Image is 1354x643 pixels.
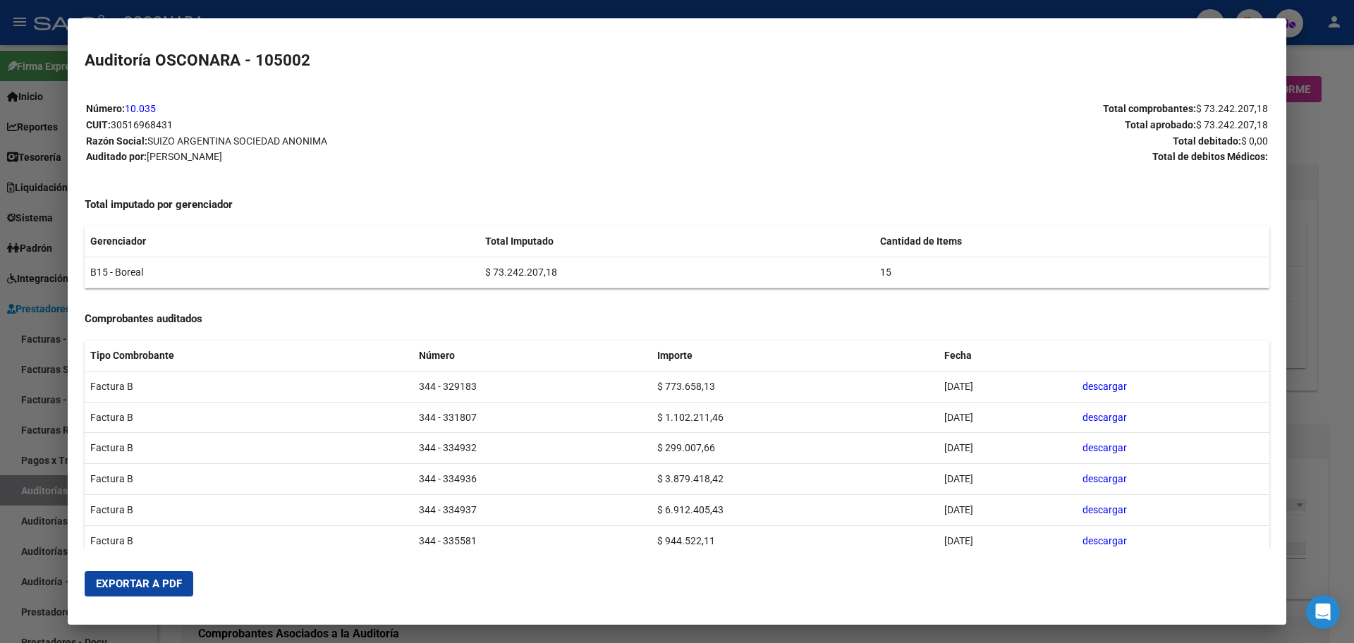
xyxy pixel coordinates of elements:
[413,525,652,556] td: 344 - 335581
[413,341,652,371] th: Número
[939,494,1078,525] td: [DATE]
[85,525,413,556] td: Factura B
[874,257,1269,288] td: 15
[652,525,939,556] td: $ 944.522,11
[678,101,1268,117] p: Total comprobantes:
[1082,535,1127,546] a: descargar
[96,577,182,590] span: Exportar a PDF
[874,226,1269,257] th: Cantidad de Items
[1082,442,1127,453] a: descargar
[939,464,1078,495] td: [DATE]
[480,257,874,288] td: $ 73.242.207,18
[413,494,652,525] td: 344 - 334937
[85,341,413,371] th: Tipo Combrobante
[85,402,413,433] td: Factura B
[652,402,939,433] td: $ 1.102.211,46
[1082,504,1127,515] a: descargar
[86,117,676,133] p: CUIT:
[85,371,413,402] td: Factura B
[652,494,939,525] td: $ 6.912.405,43
[85,494,413,525] td: Factura B
[111,119,173,130] span: 30516968431
[413,464,652,495] td: 344 - 334936
[86,149,676,165] p: Auditado por:
[86,133,676,149] p: Razón Social:
[85,433,413,464] td: Factura B
[147,135,327,147] span: SUIZO ARGENTINA SOCIEDAD ANONIMA
[85,464,413,495] td: Factura B
[85,49,1269,73] h2: Auditoría OSCONARA - 105002
[1082,412,1127,423] a: descargar
[652,464,939,495] td: $ 3.879.418,42
[480,226,874,257] th: Total Imputado
[939,402,1078,433] td: [DATE]
[652,371,939,402] td: $ 773.658,13
[85,226,480,257] th: Gerenciador
[85,311,1269,327] h4: Comprobantes auditados
[86,101,676,117] p: Número:
[1241,135,1268,147] span: $ 0,00
[678,149,1268,165] p: Total de debitos Médicos:
[1082,381,1127,392] a: descargar
[413,402,652,433] td: 344 - 331807
[413,371,652,402] td: 344 - 329183
[147,151,222,162] span: [PERSON_NAME]
[1306,595,1340,629] div: Open Intercom Messenger
[939,341,1078,371] th: Fecha
[1196,119,1268,130] span: $ 73.242.207,18
[85,571,193,596] button: Exportar a PDF
[1082,473,1127,484] a: descargar
[652,433,939,464] td: $ 299.007,66
[1196,103,1268,114] span: $ 73.242.207,18
[939,433,1078,464] td: [DATE]
[85,197,1269,213] h4: Total imputado por gerenciador
[413,433,652,464] td: 344 - 334932
[939,371,1078,402] td: [DATE]
[652,341,939,371] th: Importe
[125,103,156,114] a: 10.035
[678,133,1268,149] p: Total debitado:
[678,117,1268,133] p: Total aprobado:
[939,525,1078,556] td: [DATE]
[85,257,480,288] td: B15 - Boreal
